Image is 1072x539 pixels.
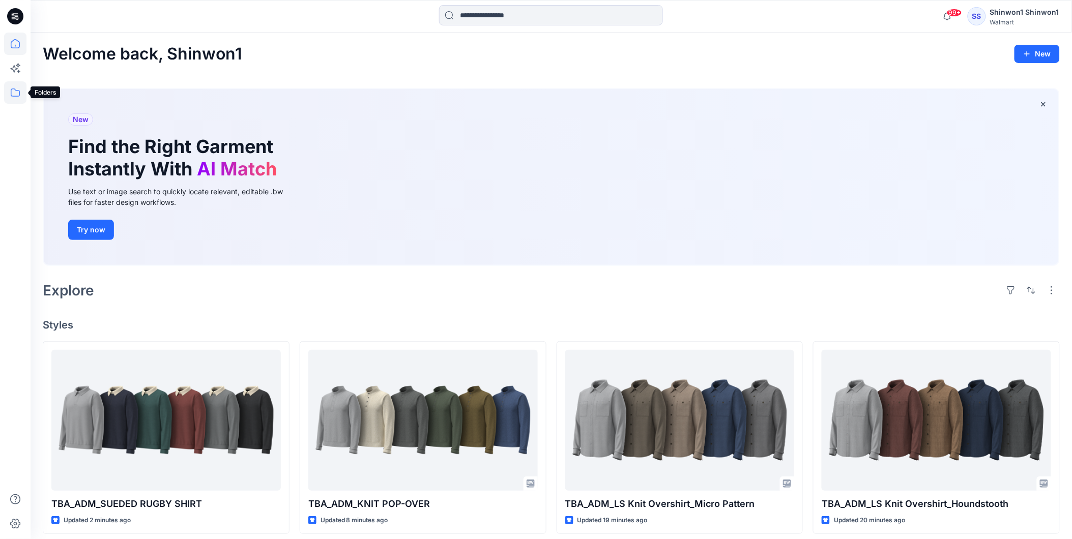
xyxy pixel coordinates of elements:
[308,497,538,511] p: TBA_ADM_KNIT POP-OVER
[577,515,648,526] p: Updated 19 minutes ago
[197,158,277,180] span: AI Match
[64,515,131,526] p: Updated 2 minutes ago
[1015,45,1060,63] button: New
[990,18,1059,26] div: Walmart
[822,497,1051,511] p: TBA_ADM_LS Knit Overshirt_Houndstooth
[308,350,538,491] a: TBA_ADM_KNIT POP-OVER
[43,282,94,298] h2: Explore
[565,350,795,491] a: TBA_ADM_LS Knit Overshirt_Micro Pattern
[321,515,388,526] p: Updated 8 minutes ago
[947,9,962,17] span: 99+
[73,113,89,126] span: New
[68,186,297,207] div: Use text or image search to quickly locate relevant, editable .bw files for faster design workflows.
[834,515,905,526] p: Updated 20 minutes ago
[51,350,281,491] a: TBA_ADM_SUEDED RUGBY SHIRT
[51,497,281,511] p: TBA_ADM_SUEDED RUGBY SHIRT
[822,350,1051,491] a: TBA_ADM_LS Knit Overshirt_Houndstooth
[565,497,795,511] p: TBA_ADM_LS Knit Overshirt_Micro Pattern
[68,220,114,240] button: Try now
[990,6,1059,18] div: Shinwon1 Shinwon1
[43,45,242,64] h2: Welcome back, Shinwon1
[43,319,1060,331] h4: Styles
[968,7,986,25] div: SS
[68,136,282,179] h1: Find the Right Garment Instantly With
